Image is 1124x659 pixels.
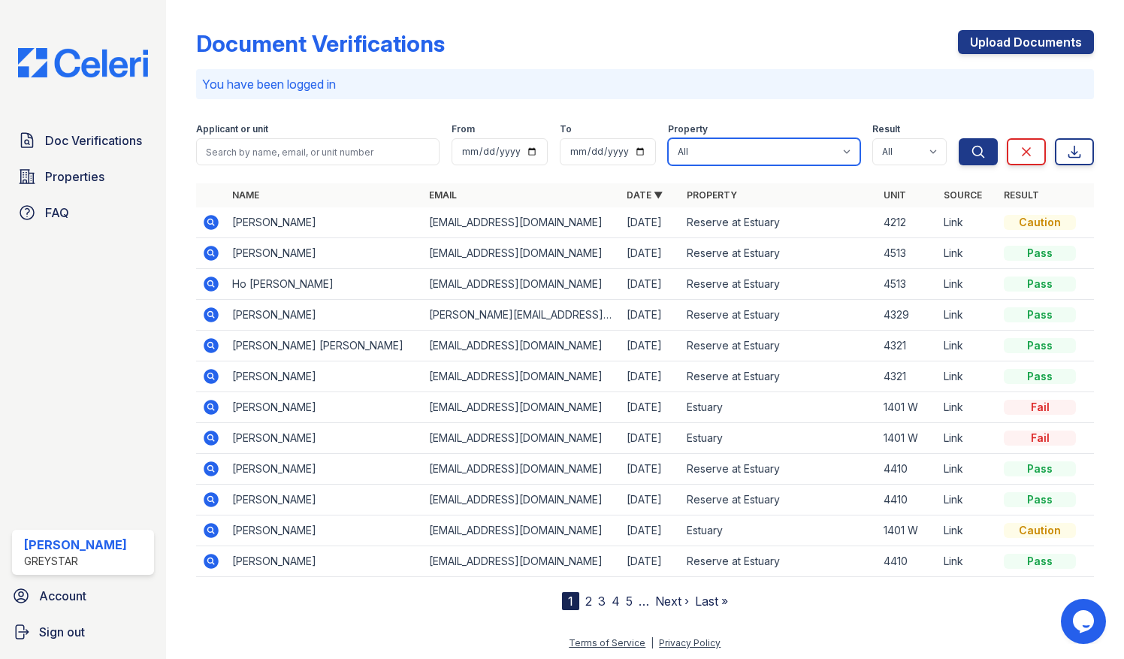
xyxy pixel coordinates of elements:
td: Link [938,238,998,269]
td: 4410 [878,454,938,485]
a: Upload Documents [958,30,1094,54]
label: Property [668,123,708,135]
td: Reserve at Estuary [681,454,878,485]
div: Document Verifications [196,30,445,57]
td: [EMAIL_ADDRESS][DOMAIN_NAME] [423,361,621,392]
span: Properties [45,168,104,186]
td: Link [938,269,998,300]
label: Applicant or unit [196,123,268,135]
td: [DATE] [621,300,681,331]
div: Fail [1004,431,1076,446]
td: [DATE] [621,454,681,485]
td: [PERSON_NAME] [226,392,424,423]
div: Caution [1004,523,1076,538]
td: Link [938,331,998,361]
td: [DATE] [621,392,681,423]
td: [PERSON_NAME] [226,485,424,515]
a: 5 [626,594,633,609]
td: [PERSON_NAME] [226,207,424,238]
td: 4410 [878,485,938,515]
td: 4321 [878,361,938,392]
a: 3 [598,594,606,609]
a: Unit [884,189,906,201]
div: Pass [1004,307,1076,322]
td: Link [938,423,998,454]
td: [PERSON_NAME] [PERSON_NAME] [226,331,424,361]
iframe: chat widget [1061,599,1109,644]
div: Pass [1004,338,1076,353]
div: Fail [1004,400,1076,415]
label: From [452,123,475,135]
a: Privacy Policy [659,637,721,648]
td: [PERSON_NAME] [226,300,424,331]
div: Pass [1004,492,1076,507]
td: Estuary [681,392,878,423]
td: [EMAIL_ADDRESS][DOMAIN_NAME] [423,485,621,515]
td: [EMAIL_ADDRESS][DOMAIN_NAME] [423,238,621,269]
span: Doc Verifications [45,131,142,150]
td: [DATE] [621,269,681,300]
a: Result [1004,189,1039,201]
td: [DATE] [621,207,681,238]
div: 1 [562,592,579,610]
p: You have been logged in [202,75,1089,93]
label: To [560,123,572,135]
td: Reserve at Estuary [681,238,878,269]
a: Email [429,189,457,201]
td: Ho [PERSON_NAME] [226,269,424,300]
td: 1401 W [878,515,938,546]
td: [PERSON_NAME] [226,454,424,485]
td: [PERSON_NAME] [226,361,424,392]
td: [EMAIL_ADDRESS][DOMAIN_NAME] [423,546,621,577]
td: [PERSON_NAME] [226,515,424,546]
td: [DATE] [621,515,681,546]
a: Name [232,189,259,201]
div: Pass [1004,554,1076,569]
td: Reserve at Estuary [681,331,878,361]
td: [PERSON_NAME] [226,423,424,454]
td: 4513 [878,269,938,300]
td: Link [938,515,998,546]
td: 4513 [878,238,938,269]
span: FAQ [45,204,69,222]
a: Next › [655,594,689,609]
a: FAQ [12,198,154,228]
span: Account [39,587,86,605]
td: 4410 [878,546,938,577]
td: Link [938,207,998,238]
td: [DATE] [621,546,681,577]
td: 1401 W [878,423,938,454]
td: Estuary [681,515,878,546]
td: [DATE] [621,423,681,454]
div: Pass [1004,369,1076,384]
td: Link [938,392,998,423]
td: Link [938,546,998,577]
td: Reserve at Estuary [681,269,878,300]
td: Reserve at Estuary [681,361,878,392]
td: Reserve at Estuary [681,485,878,515]
a: 2 [585,594,592,609]
div: [PERSON_NAME] [24,536,127,554]
div: Caution [1004,215,1076,230]
td: [PERSON_NAME][EMAIL_ADDRESS][DOMAIN_NAME] [423,300,621,331]
td: [DATE] [621,238,681,269]
div: Pass [1004,277,1076,292]
td: [DATE] [621,361,681,392]
td: [DATE] [621,331,681,361]
td: Reserve at Estuary [681,300,878,331]
a: Last » [695,594,728,609]
div: Greystar [24,554,127,569]
div: Pass [1004,461,1076,476]
td: [EMAIL_ADDRESS][DOMAIN_NAME] [423,423,621,454]
input: Search by name, email, or unit number [196,138,440,165]
td: [DATE] [621,485,681,515]
td: [PERSON_NAME] [226,546,424,577]
td: 4212 [878,207,938,238]
td: Reserve at Estuary [681,207,878,238]
td: 4321 [878,331,938,361]
td: Reserve at Estuary [681,546,878,577]
td: Link [938,300,998,331]
td: 4329 [878,300,938,331]
a: Sign out [6,617,160,647]
td: [PERSON_NAME] [226,238,424,269]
